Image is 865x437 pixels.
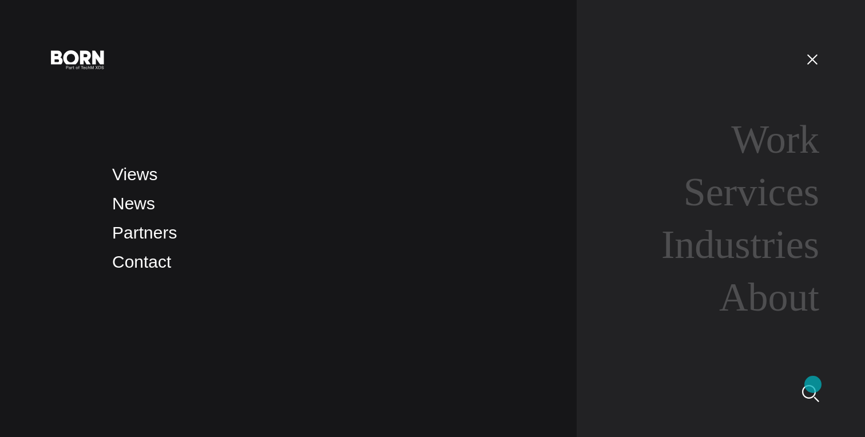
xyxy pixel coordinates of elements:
a: Views [112,165,157,184]
button: Open [799,47,826,71]
a: About [719,275,819,319]
img: Search [802,385,819,402]
a: Work [731,117,819,161]
a: Industries [661,223,819,267]
a: Contact [112,252,171,271]
a: Services [684,170,819,214]
a: Partners [112,223,177,242]
a: News [112,194,155,213]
